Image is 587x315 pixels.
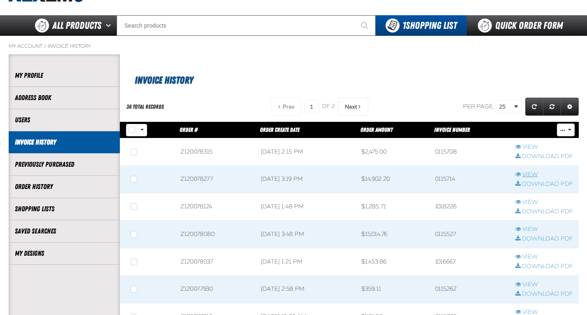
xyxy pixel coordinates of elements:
[510,122,579,138] th: Row actions
[429,221,510,248] td: 0115527
[255,166,355,193] td: [DATE] 3:19 PM
[429,138,510,166] td: 0115708
[9,43,42,49] a: My Account
[15,71,114,80] a: My Profile
[515,226,573,233] a: View row action
[15,182,114,191] a: Order History
[15,138,114,147] a: Invoice History
[515,235,573,243] a: Download PDF row action
[338,98,368,116] button: Next Page
[322,103,335,110] span: of 2
[117,15,376,36] input: Search
[304,100,319,113] input: Current page number
[355,166,429,193] td: $14,902.20
[52,18,101,33] span: All Products
[525,98,543,116] a: Refresh grid action
[355,15,376,36] button: Start Searching
[126,103,164,111] div: 36 total records
[429,276,510,303] td: 0115262
[355,221,429,248] td: $15,014.76
[355,276,429,303] td: $359.11
[175,138,255,166] td: Z120078315
[15,93,114,103] a: Address Book
[9,43,579,49] nav: Breadcrumbs
[515,281,573,289] a: View row action
[355,193,429,221] td: $1,285.71
[515,290,573,298] a: Download PDF row action
[515,153,573,161] a: Download PDF row action
[255,138,355,166] td: [DATE] 2:15 PM
[175,276,255,303] td: Z120077930
[255,248,355,276] td: [DATE] 1:21 PM
[175,221,255,248] td: Z120078080
[135,75,193,86] span: Invoice History
[360,126,393,133] a: Order Amount
[15,204,114,214] a: Shopping Lists
[103,15,117,36] button: Open All Products pages
[44,43,47,49] span: /
[515,208,573,216] a: Download PDF row action
[260,126,299,133] a: Order Create Date
[180,126,198,133] a: Order #
[499,103,512,111] span: 25
[137,124,147,136] button: Rows selection options
[255,276,355,303] td: [DATE] 2:58 PM
[15,160,114,169] a: Previously Purchased
[429,193,510,221] td: 1018226
[515,180,573,188] a: Download PDF row action
[515,143,573,151] a: View row action
[175,166,255,193] td: Z120078277
[15,249,114,258] a: My Designs
[175,248,255,276] td: Z120078037
[355,138,429,166] td: $2,475.00
[255,221,355,248] td: [DATE] 3:48 PM
[15,115,114,125] a: Users
[376,15,467,36] button: You have 1 Shopping List. Open to view details
[15,226,114,236] a: Saved Searches
[402,20,406,31] strong: 1
[355,248,429,276] td: $1,453.86
[560,128,565,133] span: ...
[48,43,91,49] a: Invoice History
[467,15,578,36] a: Quick Order Form
[175,193,255,221] td: Z120078124
[561,98,579,116] a: Expand or Collapse Grid Settings
[515,198,573,206] a: View row action
[345,103,357,110] span: Next Page
[255,193,355,221] td: [DATE] 1:48 PM
[543,98,561,116] a: Reset grid action
[429,248,510,276] td: 1016667
[463,103,494,110] span: Per page:
[515,253,573,261] a: View row action
[402,20,457,31] span: Shopping List
[429,166,510,193] td: 0115714
[515,263,573,271] a: Download PDF row action
[557,124,575,136] button: Mass Actions
[515,171,573,179] a: View row action
[434,126,470,133] a: Invoice Number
